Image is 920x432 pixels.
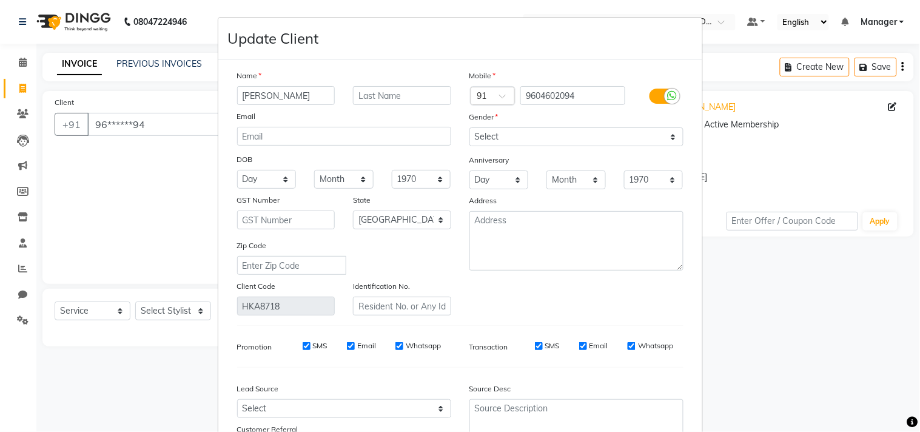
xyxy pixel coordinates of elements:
[237,297,335,316] input: Client Code
[237,240,267,251] label: Zip Code
[353,281,410,292] label: Identification No.
[589,340,608,351] label: Email
[237,211,335,229] input: GST Number
[469,342,508,353] label: Transaction
[353,86,451,105] input: Last Name
[237,195,280,206] label: GST Number
[237,342,272,353] label: Promotion
[406,340,441,351] label: Whatsapp
[469,112,499,123] label: Gender
[237,70,262,81] label: Name
[638,340,673,351] label: Whatsapp
[237,256,346,275] input: Enter Zip Code
[469,155,509,166] label: Anniversary
[237,111,256,122] label: Email
[357,340,376,351] label: Email
[469,70,496,81] label: Mobile
[353,297,451,316] input: Resident No. or Any Id
[237,127,451,146] input: Email
[469,383,511,394] label: Source Desc
[353,195,371,206] label: State
[228,27,319,49] h4: Update Client
[545,340,560,351] label: SMS
[237,281,276,292] label: Client Code
[237,86,335,105] input: First Name
[469,195,497,206] label: Address
[520,86,625,105] input: Mobile
[237,154,253,165] label: DOB
[313,340,327,351] label: SMS
[237,383,279,394] label: Lead Source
